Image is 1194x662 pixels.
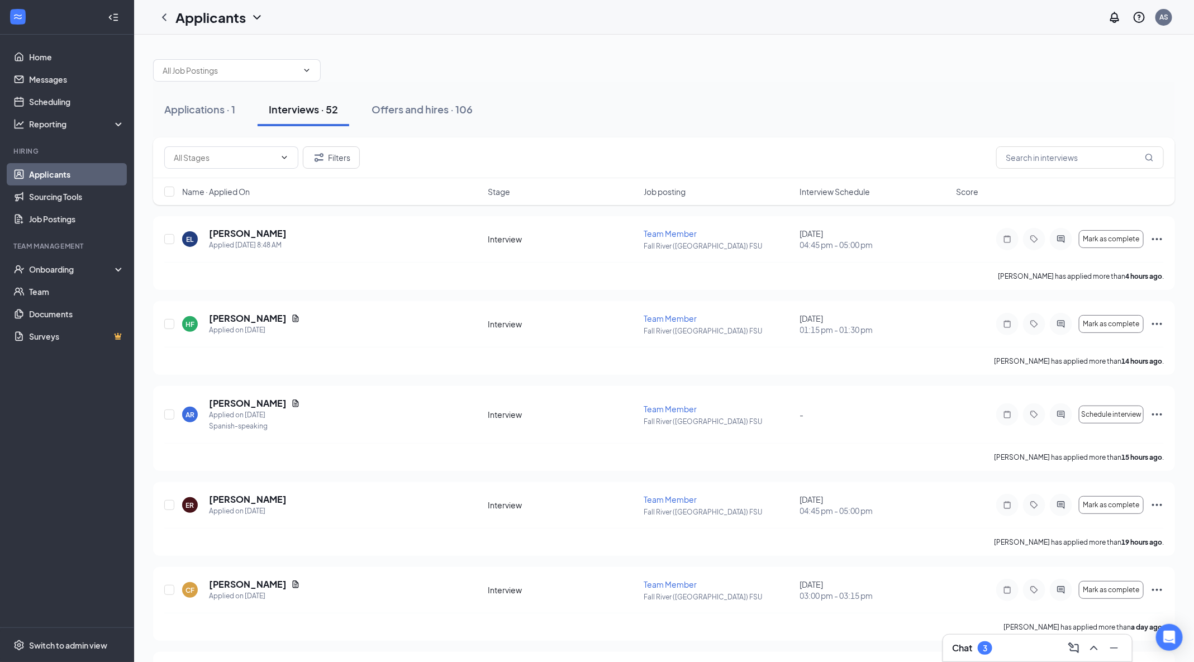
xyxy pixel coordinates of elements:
p: [PERSON_NAME] has applied more than . [1003,622,1164,632]
svg: Settings [13,640,25,651]
input: All Stages [174,151,275,164]
button: ChevronUp [1085,639,1103,657]
svg: ChevronUp [1087,641,1101,655]
span: Team Member [644,404,697,414]
button: Schedule interview [1079,406,1144,423]
svg: ActiveChat [1054,585,1068,594]
svg: MagnifyingGlass [1145,153,1154,162]
svg: Note [1001,320,1014,328]
span: Team Member [644,579,697,589]
button: Mark as complete [1079,315,1144,333]
div: Open Intercom Messenger [1156,624,1183,651]
svg: Note [1001,585,1014,594]
b: 19 hours ago [1121,538,1162,546]
span: Mark as complete [1083,235,1139,243]
a: Messages [29,68,125,91]
div: Applied on [DATE] [209,409,300,421]
div: Onboarding [29,264,115,275]
div: [DATE] [800,313,949,335]
svg: Document [291,399,300,408]
div: Applied on [DATE] [209,506,287,517]
div: Switch to admin view [29,640,107,651]
svg: Ellipses [1150,498,1164,512]
p: [PERSON_NAME] has applied more than . [998,272,1164,281]
div: [DATE] [800,228,949,250]
svg: UserCheck [13,264,25,275]
svg: ActiveChat [1054,235,1068,244]
h5: [PERSON_NAME] [209,227,287,240]
b: a day ago [1131,623,1162,631]
span: - [800,409,804,420]
div: Team Management [13,241,122,251]
p: Fall River ([GEOGRAPHIC_DATA]) FSU [644,507,793,517]
span: Mark as complete [1083,501,1139,509]
span: Schedule interview [1081,411,1141,418]
div: Applied [DATE] 8:48 AM [209,240,287,251]
svg: Document [291,580,300,589]
div: AS [1159,12,1168,22]
div: EL [187,235,194,244]
svg: Minimize [1107,641,1121,655]
a: Documents [29,303,125,325]
h5: [PERSON_NAME] [209,397,287,409]
span: 04:45 pm - 05:00 pm [800,239,949,250]
span: Score [956,186,978,197]
svg: ActiveChat [1054,320,1068,328]
button: Minimize [1105,639,1123,657]
div: Reporting [29,118,125,130]
svg: Tag [1027,410,1041,419]
h5: [PERSON_NAME] [209,493,287,506]
h5: [PERSON_NAME] [209,312,287,325]
svg: Tag [1027,235,1041,244]
svg: ComposeMessage [1067,641,1081,655]
svg: QuestionInfo [1133,11,1146,24]
div: CF [185,585,194,595]
div: Applied on [DATE] [209,325,300,336]
svg: Filter [312,151,326,164]
div: [DATE] [800,579,949,601]
div: Interview [488,409,637,420]
span: 01:15 pm - 01:30 pm [800,324,949,335]
svg: Notifications [1108,11,1121,24]
h3: Chat [952,642,972,654]
span: Team Member [644,494,697,504]
p: [PERSON_NAME] has applied more than . [994,356,1164,366]
span: Mark as complete [1083,586,1139,594]
svg: Ellipses [1150,317,1164,331]
div: Interview [488,584,637,596]
b: 15 hours ago [1121,453,1162,461]
div: Applications · 1 [164,102,235,116]
svg: Ellipses [1150,232,1164,246]
button: Filter Filters [303,146,360,169]
a: Home [29,46,125,68]
svg: Tag [1027,585,1041,594]
a: Team [29,280,125,303]
button: ComposeMessage [1065,639,1083,657]
svg: WorkstreamLogo [12,11,23,22]
svg: ChevronLeft [158,11,171,24]
div: AR [185,410,194,420]
svg: Document [291,314,300,323]
svg: ActiveChat [1054,410,1068,419]
div: Spanish-speaking [209,421,300,432]
span: Mark as complete [1083,320,1139,328]
svg: ChevronDown [280,153,289,162]
p: [PERSON_NAME] has applied more than . [994,453,1164,462]
input: All Job Postings [163,64,298,77]
a: Job Postings [29,208,125,230]
div: Interview [488,318,637,330]
p: Fall River ([GEOGRAPHIC_DATA]) FSU [644,417,793,426]
p: Fall River ([GEOGRAPHIC_DATA]) FSU [644,241,793,251]
div: Offers and hires · 106 [372,102,473,116]
span: Name · Applied On [182,186,250,197]
svg: Note [1001,501,1014,509]
span: 04:45 pm - 05:00 pm [800,505,949,516]
input: Search in interviews [996,146,1164,169]
span: Team Member [644,313,697,323]
svg: ChevronDown [302,66,311,75]
h1: Applicants [175,8,246,27]
p: Fall River ([GEOGRAPHIC_DATA]) FSU [644,326,793,336]
a: Applicants [29,163,125,185]
div: Hiring [13,146,122,156]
